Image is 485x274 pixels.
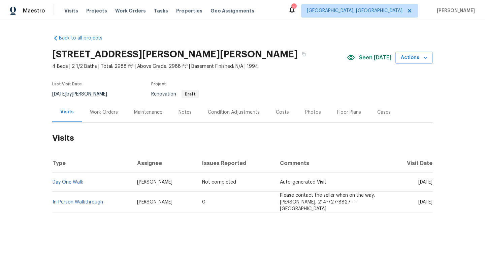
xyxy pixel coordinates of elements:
th: Comments [274,154,389,173]
span: Last Visit Date [52,82,82,86]
span: [PERSON_NAME] [137,200,172,204]
span: Maestro [23,7,45,14]
span: [DATE] [418,180,432,185]
span: [DATE] [52,92,66,97]
th: Type [52,154,132,173]
div: by [PERSON_NAME] [52,90,115,98]
span: Renovation [151,92,199,97]
div: 1 [291,4,296,11]
span: Project [151,82,166,86]
span: Actions [401,54,427,62]
button: Actions [395,52,433,64]
span: 4 Beds | 2 1/2 Baths | Total: 2988 ft² | Above Grade: 2988 ft² | Basement Finished: N/A | 1994 [52,63,347,70]
span: Work Orders [115,7,146,14]
div: Maintenance [134,109,162,116]
span: [PERSON_NAME] [434,7,475,14]
div: Visits [60,109,74,115]
div: Cases [377,109,391,116]
span: Projects [86,7,107,14]
span: Auto-generated Visit [280,180,326,185]
span: Please contact the seller when on the way: [PERSON_NAME], 214-727-8827----[GEOGRAPHIC_DATA] [280,193,375,211]
div: Notes [179,109,192,116]
span: [PERSON_NAME] [137,180,172,185]
span: 0 [202,200,205,204]
button: Copy Address [298,48,310,60]
span: Visits [64,7,78,14]
span: Properties [176,7,202,14]
th: Visit Date [389,154,433,173]
a: In-Person Walkthrough [53,200,103,204]
th: Issues Reported [197,154,274,173]
div: Condition Adjustments [208,109,260,116]
div: Photos [305,109,321,116]
span: Tasks [154,8,168,13]
th: Assignee [132,154,197,173]
h2: [STREET_ADDRESS][PERSON_NAME][PERSON_NAME] [52,51,298,58]
span: Geo Assignments [211,7,254,14]
span: Draft [182,92,198,96]
a: Day One Walk [53,180,83,185]
a: Back to all projects [52,35,117,42]
div: Costs [276,109,289,116]
div: Floor Plans [337,109,361,116]
h2: Visits [52,122,433,154]
span: Not completed [202,180,236,185]
div: Work Orders [90,109,118,116]
span: [DATE] [418,200,432,204]
span: [GEOGRAPHIC_DATA], [GEOGRAPHIC_DATA] [307,7,402,14]
span: Seen [DATE] [359,54,391,61]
